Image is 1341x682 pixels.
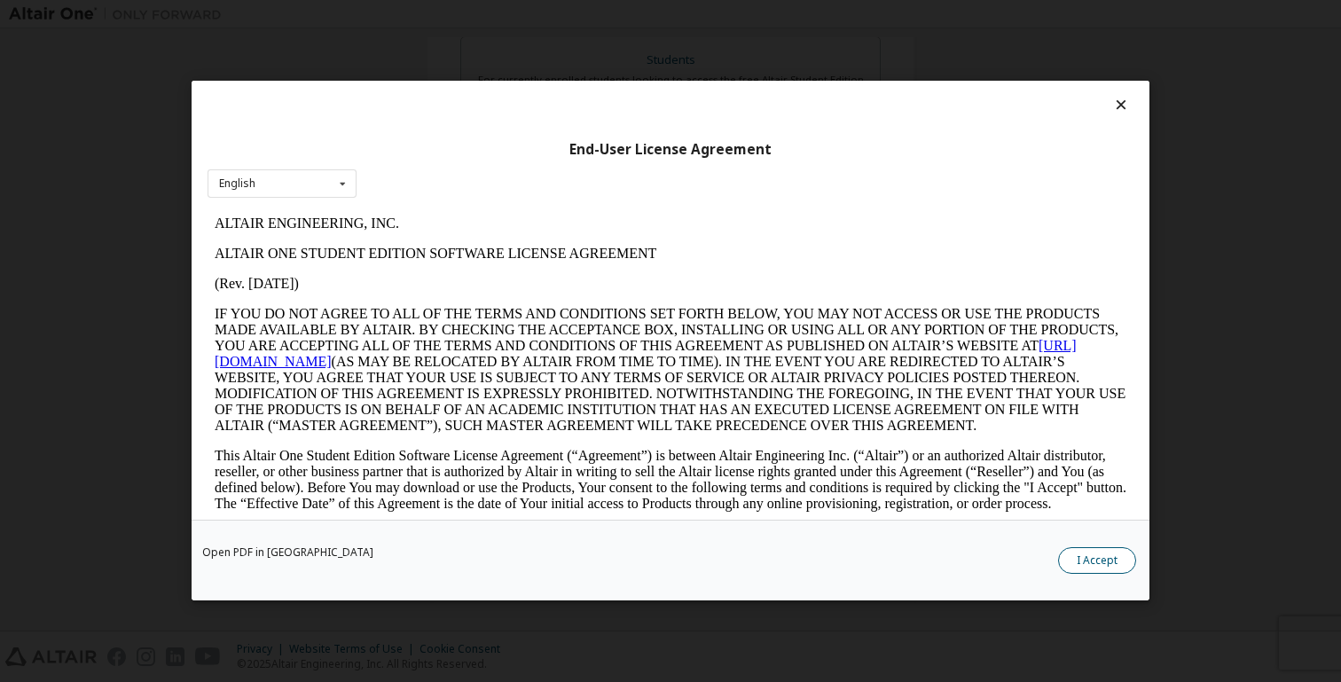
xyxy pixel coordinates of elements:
div: English [219,178,255,189]
p: This Altair One Student Edition Software License Agreement (“Agreement”) is between Altair Engine... [7,239,919,303]
p: ALTAIR ENGINEERING, INC. [7,7,919,23]
a: Open PDF in [GEOGRAPHIC_DATA] [202,548,373,559]
a: [URL][DOMAIN_NAME] [7,129,869,161]
button: I Accept [1058,548,1136,575]
p: IF YOU DO NOT AGREE TO ALL OF THE TERMS AND CONDITIONS SET FORTH BELOW, YOU MAY NOT ACCESS OR USE... [7,98,919,225]
p: ALTAIR ONE STUDENT EDITION SOFTWARE LICENSE AGREEMENT [7,37,919,53]
div: End-User License Agreement [208,141,1133,159]
p: (Rev. [DATE]) [7,67,919,83]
